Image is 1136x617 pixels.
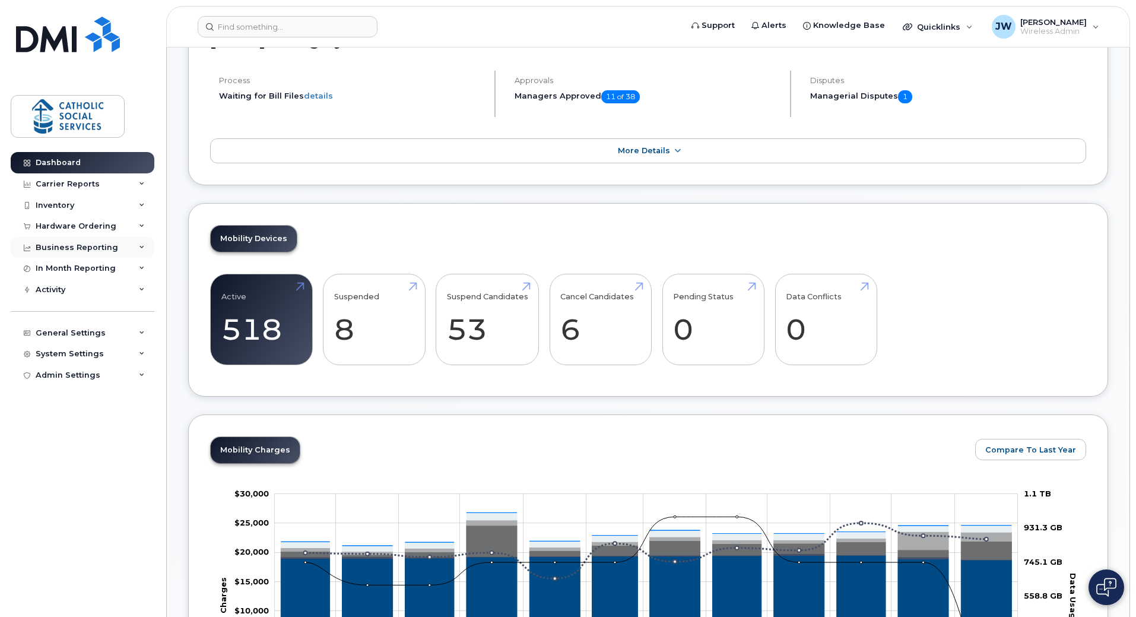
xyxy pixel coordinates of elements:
[234,606,269,615] g: $0
[234,489,269,498] g: $0
[683,14,743,37] a: Support
[898,90,912,103] span: 1
[702,20,735,31] span: Support
[1096,578,1116,597] img: Open chat
[985,444,1076,455] span: Compare To Last Year
[218,577,228,613] tspan: Charges
[281,512,1011,551] g: GST
[1024,591,1062,600] tspan: 558.8 GB
[813,20,885,31] span: Knowledge Base
[975,439,1086,460] button: Compare To Last Year
[515,76,780,85] h4: Approvals
[515,90,780,103] h5: Managers Approved
[761,20,786,31] span: Alerts
[917,22,960,31] span: Quicklinks
[795,14,893,37] a: Knowledge Base
[219,90,484,102] li: Waiting for Bill Files
[281,520,1011,555] g: Features
[304,91,333,100] a: details
[234,547,269,556] g: $0
[995,20,1012,34] span: JW
[560,280,640,359] a: Cancel Candidates 6
[1020,17,1087,27] span: [PERSON_NAME]
[1024,489,1051,498] tspan: 1.1 TB
[234,547,269,556] tspan: $20,000
[810,90,1086,103] h5: Managerial Disputes
[786,280,866,359] a: Data Conflicts 0
[234,576,269,586] g: $0
[673,280,753,359] a: Pending Status 0
[447,280,528,359] a: Suspend Candidates 53
[219,76,484,85] h4: Process
[618,146,670,155] span: More Details
[334,280,414,359] a: Suspended 8
[983,15,1108,39] div: Janusz Wojcik
[894,15,981,39] div: Quicklinks
[601,90,640,103] span: 11 of 38
[234,606,269,615] tspan: $10,000
[198,16,377,37] input: Find something...
[743,14,795,37] a: Alerts
[234,518,269,527] tspan: $25,000
[211,437,300,463] a: Mobility Charges
[281,526,1011,560] g: Hardware
[234,576,269,586] tspan: $15,000
[1020,27,1087,36] span: Wireless Admin
[1024,557,1062,567] tspan: 745.1 GB
[234,518,269,527] g: $0
[281,553,1011,560] g: Roaming
[211,226,297,252] a: Mobility Devices
[234,489,269,498] tspan: $30,000
[810,76,1086,85] h4: Disputes
[221,280,302,359] a: Active 518
[1024,523,1062,532] tspan: 931.3 GB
